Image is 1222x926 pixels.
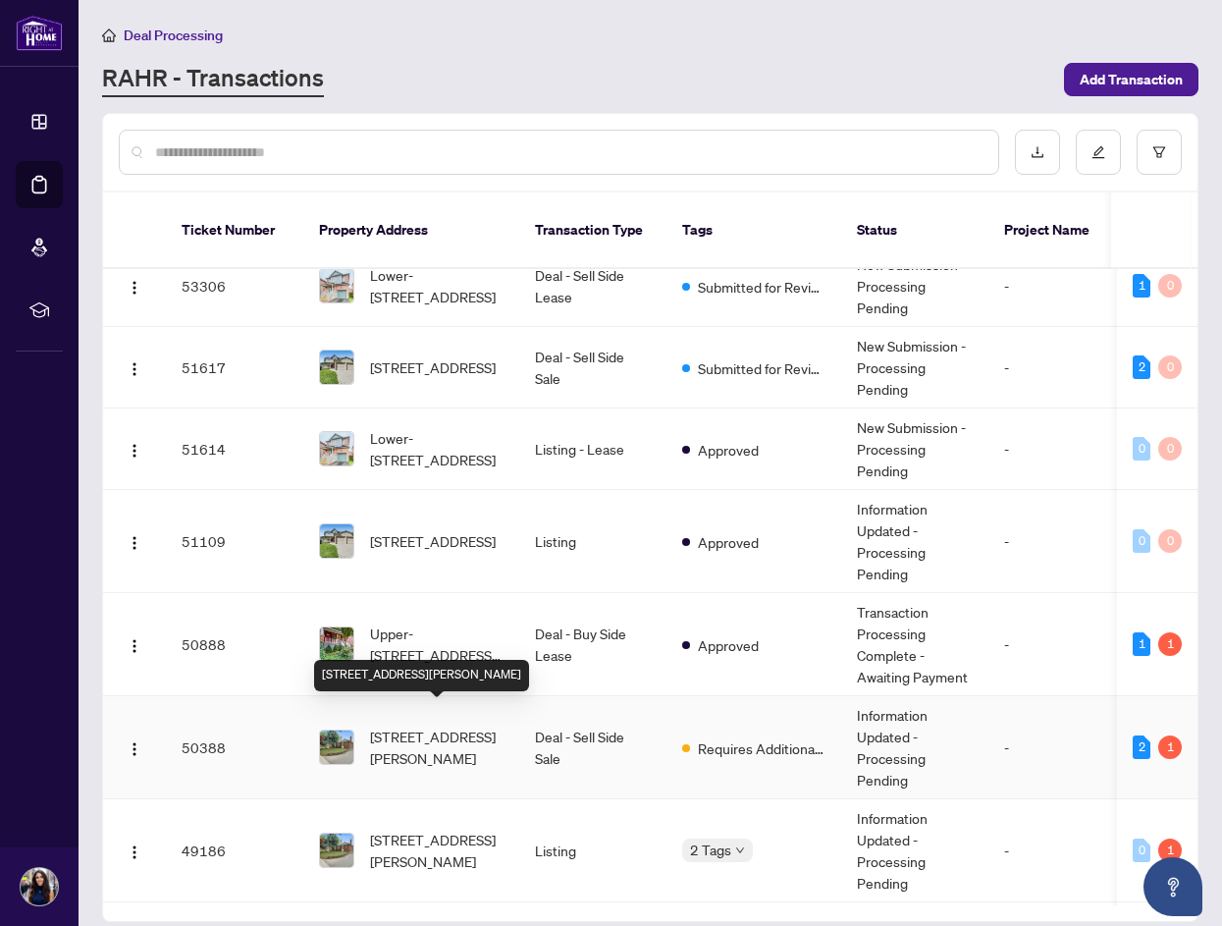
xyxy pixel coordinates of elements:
[119,270,150,301] button: Logo
[519,490,666,593] td: Listing
[690,839,731,861] span: 2 Tags
[1158,355,1182,379] div: 0
[988,799,1106,902] td: -
[166,409,303,490] td: 51614
[988,490,1106,593] td: -
[698,276,825,298] span: Submitted for Review
[698,439,759,461] span: Approved
[320,269,353,302] img: thumbnail-img
[1015,130,1060,175] button: download
[119,525,150,557] button: Logo
[370,726,504,769] span: [STREET_ADDRESS][PERSON_NAME]
[119,835,150,866] button: Logo
[988,409,1106,490] td: -
[988,245,1106,327] td: -
[519,409,666,490] td: Listing - Lease
[166,696,303,799] td: 50388
[127,535,142,551] img: Logo
[698,737,825,759] span: Requires Additional Docs
[127,443,142,459] img: Logo
[841,192,988,269] th: Status
[320,731,353,764] img: thumbnail-img
[1158,735,1182,759] div: 1
[988,192,1106,269] th: Project Name
[735,845,745,855] span: down
[666,192,841,269] th: Tags
[1133,735,1150,759] div: 2
[166,593,303,696] td: 50888
[988,593,1106,696] td: -
[1133,437,1150,461] div: 0
[370,623,504,666] span: Upper-[STREET_ADDRESS][PERSON_NAME]
[303,192,519,269] th: Property Address
[1076,130,1121,175] button: edit
[698,634,759,656] span: Approved
[320,432,353,465] img: thumbnail-img
[1064,63,1198,96] button: Add Transaction
[166,490,303,593] td: 51109
[119,433,150,464] button: Logo
[1143,857,1202,916] button: Open asap
[1158,839,1182,862] div: 1
[1133,355,1150,379] div: 2
[320,627,353,661] img: thumbnail-img
[166,192,303,269] th: Ticket Number
[370,829,504,872] span: [STREET_ADDRESS][PERSON_NAME]
[102,28,116,42] span: home
[519,327,666,409] td: Deal - Sell Side Sale
[370,427,504,470] span: Lower-[STREET_ADDRESS]
[119,732,150,763] button: Logo
[1133,839,1150,862] div: 0
[166,245,303,327] td: 53306
[698,531,759,553] span: Approved
[841,799,988,902] td: Information Updated - Processing Pending
[988,696,1106,799] td: -
[841,696,988,799] td: Information Updated - Processing Pending
[1091,145,1105,159] span: edit
[1080,64,1183,95] span: Add Transaction
[370,356,496,378] span: [STREET_ADDRESS]
[16,15,63,51] img: logo
[127,280,142,296] img: Logo
[166,799,303,902] td: 49186
[988,327,1106,409] td: -
[841,593,988,696] td: Transaction Processing Complete - Awaiting Payment
[519,245,666,327] td: Deal - Sell Side Lease
[841,245,988,327] td: New Submission - Processing Pending
[314,660,529,691] div: [STREET_ADDRESS][PERSON_NAME]
[320,834,353,867] img: thumbnail-img
[841,490,988,593] td: Information Updated - Processing Pending
[1031,145,1044,159] span: download
[119,352,150,383] button: Logo
[127,741,142,757] img: Logo
[1137,130,1182,175] button: filter
[127,844,142,860] img: Logo
[698,357,825,379] span: Submitted for Review
[1152,145,1166,159] span: filter
[370,264,504,307] span: Lower-[STREET_ADDRESS]
[519,192,666,269] th: Transaction Type
[127,361,142,377] img: Logo
[1158,632,1182,656] div: 1
[370,530,496,552] span: [STREET_ADDRESS]
[1133,274,1150,298] div: 1
[1158,274,1182,298] div: 0
[1158,529,1182,553] div: 0
[1158,437,1182,461] div: 0
[1133,529,1150,553] div: 0
[127,638,142,654] img: Logo
[519,799,666,902] td: Listing
[119,628,150,660] button: Logo
[841,409,988,490] td: New Submission - Processing Pending
[320,351,353,384] img: thumbnail-img
[1133,632,1150,656] div: 1
[519,593,666,696] td: Deal - Buy Side Lease
[124,27,223,44] span: Deal Processing
[21,868,58,905] img: Profile Icon
[166,327,303,409] td: 51617
[519,696,666,799] td: Deal - Sell Side Sale
[102,62,324,97] a: RAHR - Transactions
[841,327,988,409] td: New Submission - Processing Pending
[320,524,353,558] img: thumbnail-img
